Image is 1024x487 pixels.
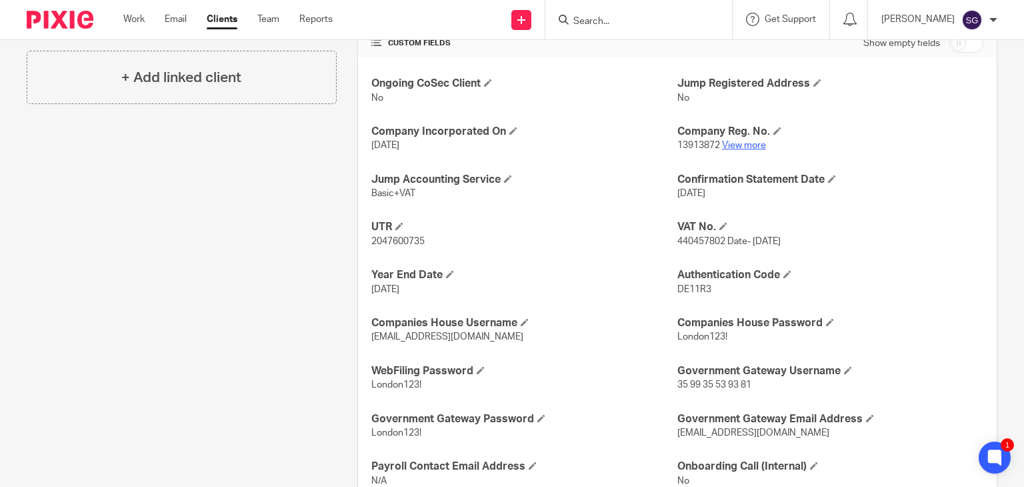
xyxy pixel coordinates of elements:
[371,38,677,49] h4: CUSTOM FIELDS
[677,460,983,474] h4: Onboarding Call (Internal)
[677,332,727,342] span: London123!
[677,77,983,91] h4: Jump Registered Address
[371,141,399,150] span: [DATE]
[677,316,983,330] h4: Companies House Password
[677,364,983,378] h4: Government Gateway Username
[371,268,677,282] h4: Year End Date
[371,332,523,342] span: [EMAIL_ADDRESS][DOMAIN_NAME]
[371,460,677,474] h4: Payroll Contact Email Address
[371,237,425,246] span: 2047600735
[765,15,816,24] span: Get Support
[677,476,689,486] span: No
[677,285,711,294] span: DE11R3
[371,476,387,486] span: N/A
[677,237,781,246] span: 440457802 Date- [DATE]
[165,13,187,26] a: Email
[677,220,983,234] h4: VAT No.
[371,285,399,294] span: [DATE]
[371,77,677,91] h4: Ongoing CoSec Client
[299,13,333,26] a: Reports
[1001,438,1014,452] div: 1
[27,11,93,29] img: Pixie
[677,141,720,150] span: 13913872
[863,37,940,50] label: Show empty fields
[371,412,677,426] h4: Government Gateway Password
[677,173,983,187] h4: Confirmation Statement Date
[371,428,421,438] span: London123!
[371,316,677,330] h4: Companies House Username
[722,141,766,150] a: View more
[677,93,689,103] span: No
[371,189,415,198] span: Basic+VAT
[371,173,677,187] h4: Jump Accounting Service
[677,125,983,139] h4: Company Reg. No.
[123,13,145,26] a: Work
[677,428,829,438] span: [EMAIL_ADDRESS][DOMAIN_NAME]
[371,93,383,103] span: No
[371,364,677,378] h4: WebFiling Password
[371,125,677,139] h4: Company Incorporated On
[677,380,751,390] span: 35 99 35 53 93 81
[677,268,983,282] h4: Authentication Code
[677,189,705,198] span: [DATE]
[371,380,421,390] span: London123!
[961,9,983,31] img: svg%3E
[207,13,237,26] a: Clients
[881,13,955,26] p: [PERSON_NAME]
[257,13,279,26] a: Team
[572,16,692,28] input: Search
[677,412,983,426] h4: Government Gateway Email Address
[121,67,241,88] h4: + Add linked client
[371,220,677,234] h4: UTR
